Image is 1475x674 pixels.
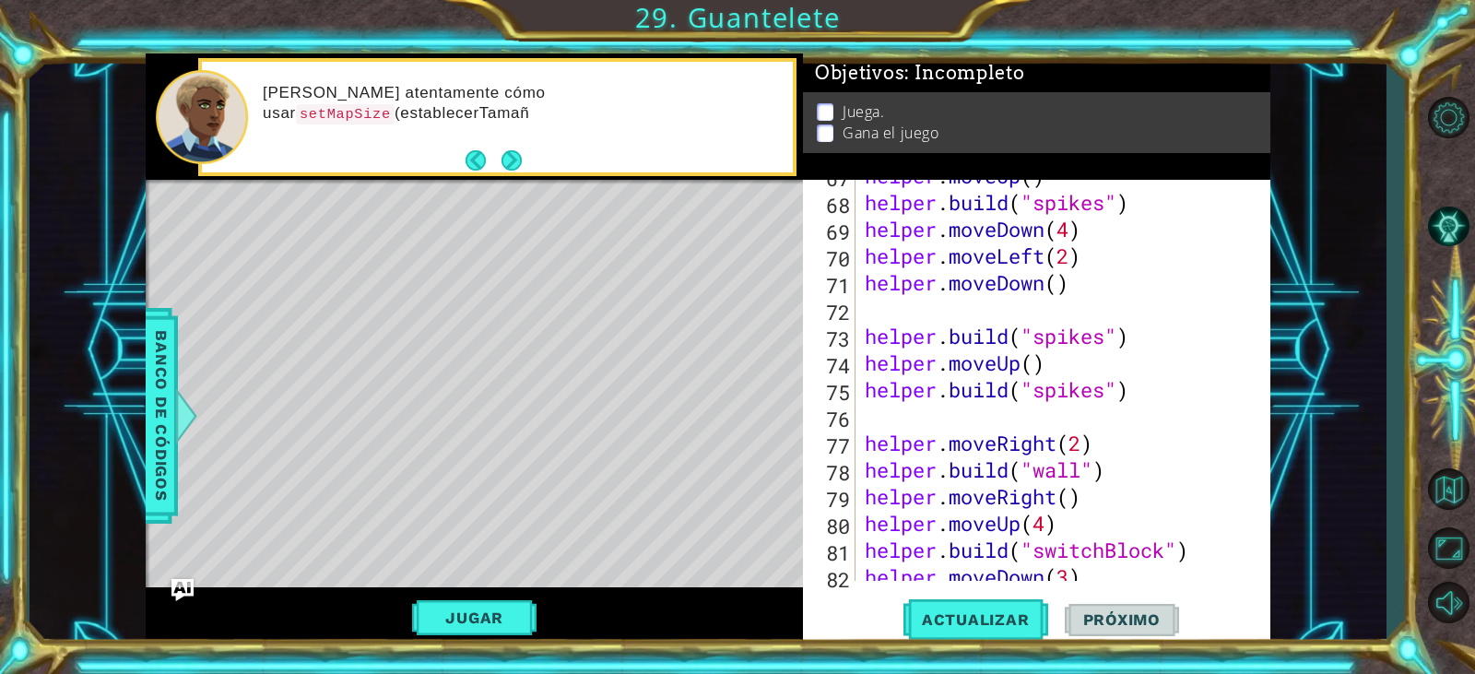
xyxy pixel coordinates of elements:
button: Próximo [1065,597,1179,644]
div: 69 [807,219,855,245]
div: 76 [807,406,855,432]
span: Próximo [1065,610,1179,629]
button: Jugar [412,600,537,635]
span: : Incompleto [904,62,1024,84]
div: 72 [807,299,855,325]
div: 68 [807,192,855,219]
button: Back [466,150,501,171]
div: 71 [807,272,855,299]
button: Maximizar navegador [1422,524,1475,573]
div: 70 [807,245,855,272]
p: Gana el juego [843,123,938,143]
code: setMapSize [296,104,395,124]
span: Objetivos [815,62,1025,85]
button: Volver al mapa [1422,463,1475,516]
div: 75 [807,379,855,406]
div: 78 [807,459,855,486]
div: 82 [807,566,855,593]
div: 80 [807,513,855,539]
button: Actualizar [903,597,1048,644]
button: Ask AI [171,579,194,601]
div: 77 [807,432,855,459]
span: Actualizar [903,610,1048,629]
p: Juega. [843,101,884,122]
a: Volver al mapa [1422,460,1475,521]
div: 73 [807,325,855,352]
span: Banco de códigos [147,321,176,512]
button: Pista IA [1422,202,1475,251]
button: Next [501,150,522,171]
button: Opciones de nivel [1422,93,1475,142]
div: 79 [807,486,855,513]
div: 74 [807,352,855,379]
button: Sonido apagado [1422,578,1475,627]
p: [PERSON_NAME] atentamente cómo usar (establecerTamañ [263,83,780,124]
div: 81 [807,539,855,566]
div: 83 [807,593,855,620]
